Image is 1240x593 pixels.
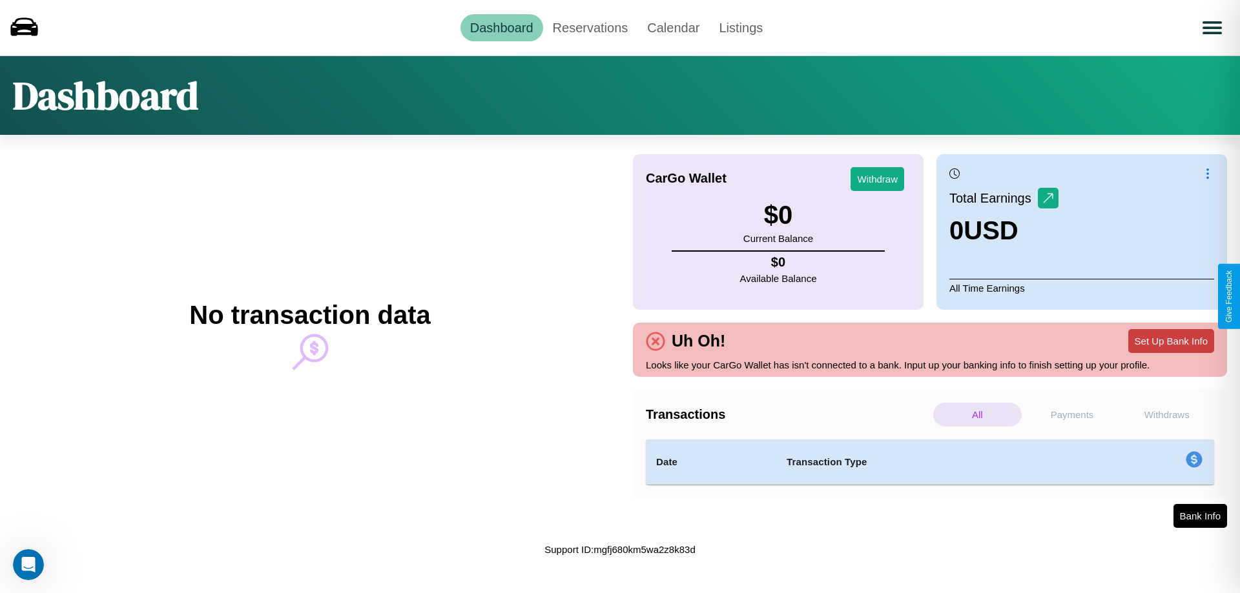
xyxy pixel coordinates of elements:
[949,279,1214,297] p: All Time Earnings
[743,201,813,230] h3: $ 0
[1224,270,1234,323] div: Give Feedback
[544,541,695,558] p: Support ID: mgfj680km5wa2z8k83d
[646,171,727,186] h4: CarGo Wallet
[665,332,732,350] h4: Uh Oh!
[637,14,709,41] a: Calendar
[13,69,198,122] h1: Dashboard
[949,186,1038,210] p: Total Earnings
[740,270,817,287] p: Available Balance
[460,14,543,41] a: Dashboard
[740,255,817,270] h4: $ 0
[646,407,930,422] h4: Transactions
[709,14,772,41] a: Listings
[949,216,1059,245] h3: 0 USD
[851,167,904,191] button: Withdraw
[13,549,44,580] iframe: Intercom live chat
[646,439,1214,485] table: simple table
[656,454,766,470] h4: Date
[787,454,1080,470] h4: Transaction Type
[1173,504,1227,528] button: Bank Info
[933,403,1022,427] p: All
[646,356,1214,374] p: Looks like your CarGo Wallet has isn't connected to a bank. Input up your banking info to finish ...
[1194,10,1230,46] button: Open menu
[1122,403,1211,427] p: Withdraws
[1028,403,1117,427] p: Payments
[743,230,813,247] p: Current Balance
[189,301,430,330] h2: No transaction data
[1128,329,1214,353] button: Set Up Bank Info
[543,14,638,41] a: Reservations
